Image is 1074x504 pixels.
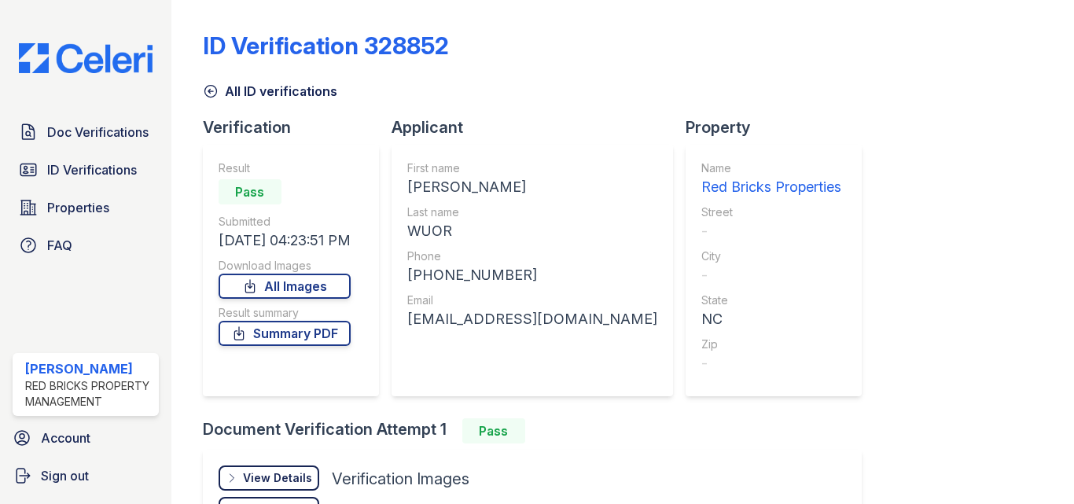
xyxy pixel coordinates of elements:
[219,160,351,176] div: Result
[407,220,657,242] div: WUOR
[25,359,153,378] div: [PERSON_NAME]
[407,308,657,330] div: [EMAIL_ADDRESS][DOMAIN_NAME]
[13,230,159,261] a: FAQ
[407,248,657,264] div: Phone
[219,321,351,346] a: Summary PDF
[219,179,281,204] div: Pass
[41,429,90,447] span: Account
[219,230,351,252] div: [DATE] 04:23:51 PM
[219,274,351,299] a: All Images
[407,264,657,286] div: [PHONE_NUMBER]
[219,214,351,230] div: Submitted
[13,192,159,223] a: Properties
[701,264,841,286] div: -
[243,470,312,486] div: View Details
[332,468,469,490] div: Verification Images
[6,43,165,73] img: CE_Logo_Blue-a8612792a0a2168367f1c8372b55b34899dd931a85d93a1a3d3e32e68fde9ad4.png
[462,418,525,443] div: Pass
[203,116,392,138] div: Verification
[701,337,841,352] div: Zip
[203,31,449,60] div: ID Verification 328852
[219,305,351,321] div: Result summary
[407,204,657,220] div: Last name
[6,460,165,491] a: Sign out
[407,160,657,176] div: First name
[219,258,351,274] div: Download Images
[701,248,841,264] div: City
[701,160,841,198] a: Name Red Bricks Properties
[701,204,841,220] div: Street
[1008,441,1058,488] iframe: chat widget
[6,422,165,454] a: Account
[203,418,874,443] div: Document Verification Attempt 1
[701,160,841,176] div: Name
[701,220,841,242] div: -
[47,160,137,179] span: ID Verifications
[392,116,686,138] div: Applicant
[47,123,149,142] span: Doc Verifications
[701,292,841,308] div: State
[47,198,109,217] span: Properties
[13,116,159,148] a: Doc Verifications
[47,236,72,255] span: FAQ
[13,154,159,186] a: ID Verifications
[686,116,874,138] div: Property
[407,292,657,308] div: Email
[41,466,89,485] span: Sign out
[203,82,337,101] a: All ID verifications
[25,378,153,410] div: Red Bricks Property Management
[701,308,841,330] div: NC
[701,352,841,374] div: -
[701,176,841,198] div: Red Bricks Properties
[407,176,657,198] div: [PERSON_NAME]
